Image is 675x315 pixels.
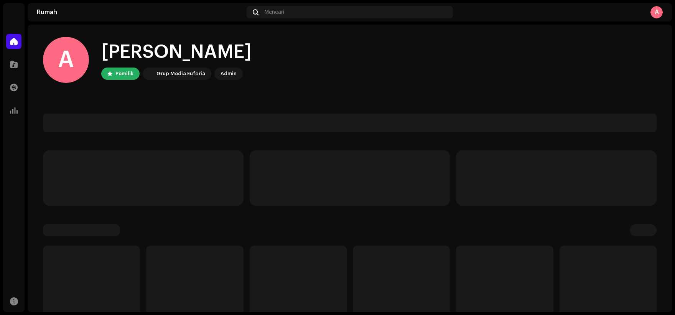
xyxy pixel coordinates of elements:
[265,10,284,15] font: Mencari
[101,43,252,61] font: [PERSON_NAME]
[37,9,57,15] font: Rumah
[58,48,74,71] font: A
[655,9,659,15] font: A
[144,69,153,78] img: de0d2825-999c-4937-b35a-9adca56ee094
[221,71,237,76] font: Admin
[115,71,133,76] font: Pemilik
[156,71,205,76] font: Grup Media Euforia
